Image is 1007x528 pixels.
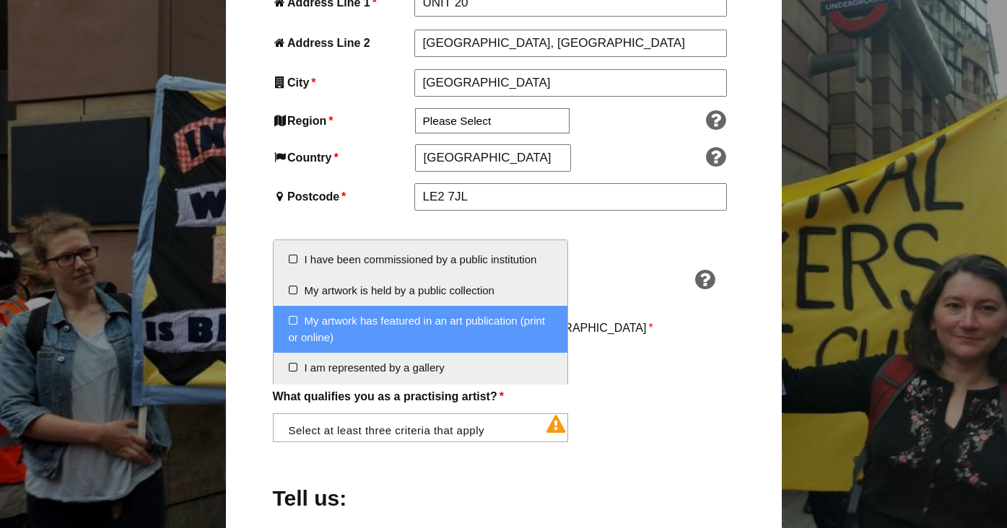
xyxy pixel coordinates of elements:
label: What qualifies you as a practising artist? [273,387,735,406]
li: I am represented by a gallery [274,353,568,384]
label: Address Line 2 [273,33,411,53]
label: Postcode [273,187,411,206]
li: My artwork has featured in an art publication (print or online) [274,306,568,353]
li: I have taken part in a recognised residency or placement scheme [274,384,568,431]
li: My artwork is held by a public collection [274,276,568,307]
h2: Tell us: [273,484,411,512]
label: City [273,73,411,92]
label: Region [273,111,412,131]
li: I have been commissioned by a public institution [274,245,568,276]
label: Country [273,148,412,167]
